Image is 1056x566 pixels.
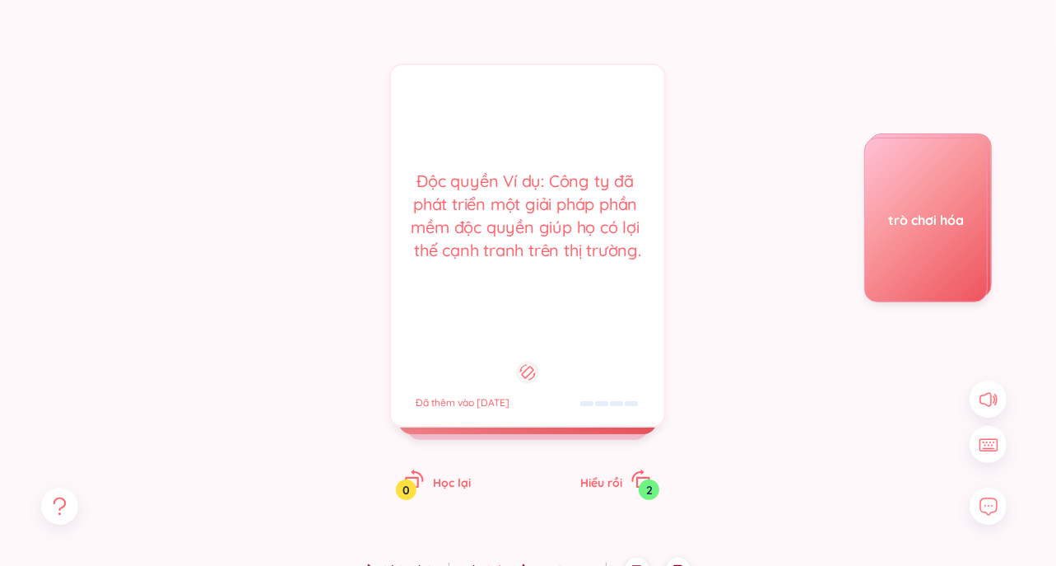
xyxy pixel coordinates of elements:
[888,212,964,228] font: trò chơi hóa
[404,469,425,489] span: xoay trái
[412,171,644,260] font: Độc quyền Ví dụ: Công ty đã phát triển một giải pháp phần mềm độc quyền giúp họ có lợi thế cạnh t...
[416,396,509,409] font: Đã thêm vào [DATE]
[646,483,653,498] font: 2
[49,496,70,517] span: câu hỏi
[580,475,622,490] font: Hiểu rồi
[41,488,78,525] button: câu hỏi
[433,475,471,490] font: Học lại
[402,483,410,498] font: 0
[630,469,651,489] span: xoay phải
